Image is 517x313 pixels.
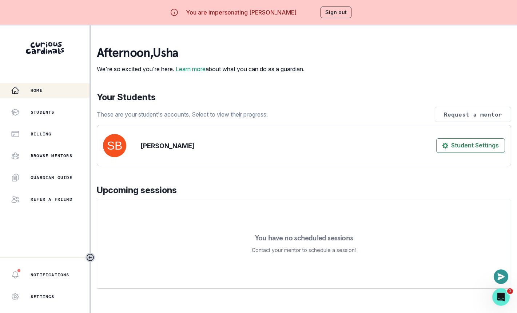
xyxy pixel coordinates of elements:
[31,131,51,137] p: Billing
[435,107,511,122] button: Request a mentor
[186,8,297,17] p: You are impersonating [PERSON_NAME]
[321,7,351,18] button: Sign out
[31,88,43,93] p: Home
[26,42,64,54] img: Curious Cardinals Logo
[492,288,510,306] iframe: Intercom live chat
[141,141,194,151] p: [PERSON_NAME]
[31,294,55,300] p: Settings
[31,109,55,115] p: Students
[85,253,95,262] button: Toggle sidebar
[31,153,72,159] p: Browse Mentors
[97,46,305,60] p: afternoon , Usha
[255,234,353,241] p: You have no scheduled sessions
[436,138,505,153] button: Student Settings
[494,269,508,284] button: Open or close messaging widget
[31,272,69,278] p: Notifications
[97,184,511,197] p: Upcoming sessions
[507,288,513,294] span: 1
[31,175,72,180] p: Guardian Guide
[97,65,305,73] p: We're so excited you're here. about what you can do as a guardian.
[31,196,72,202] p: Refer a friend
[103,134,126,157] img: svg
[97,110,268,119] p: These are your student's accounts. Select to view their progress.
[97,91,511,104] p: Your Students
[176,65,206,73] a: Learn more
[252,246,356,255] p: Contact your mentor to schedule a session!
